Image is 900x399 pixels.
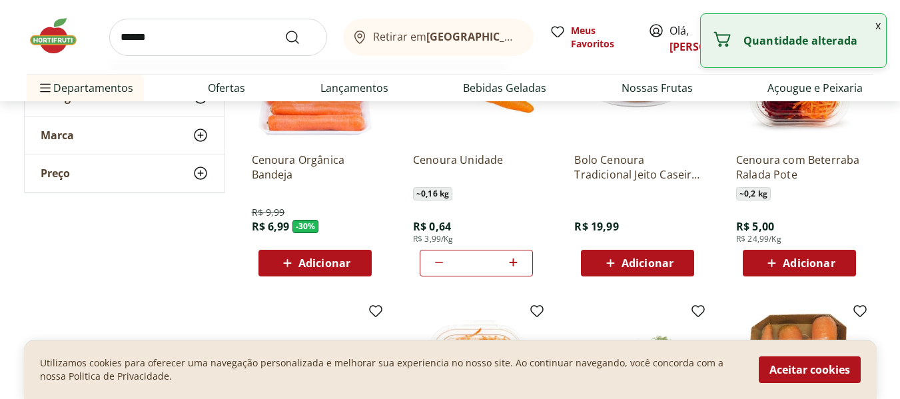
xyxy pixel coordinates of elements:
button: Fechar notificação [870,14,886,37]
span: R$ 19,99 [574,219,618,234]
b: [GEOGRAPHIC_DATA]/[GEOGRAPHIC_DATA] [426,29,651,44]
span: R$ 0,64 [413,219,451,234]
a: Nossas Frutas [622,80,693,96]
span: ~ 0,16 kg [413,187,452,200]
span: Adicionar [298,258,350,268]
span: R$ 24,99/Kg [736,234,781,244]
span: Marca [41,129,74,142]
button: Marca [25,117,225,154]
span: Olá, [670,23,729,55]
a: Cenoura Unidade [413,153,540,182]
span: Departamentos [37,72,133,104]
button: Aceitar cookies [759,356,861,383]
button: Preço [25,155,225,192]
button: Adicionar [258,250,372,276]
p: Quantidade alterada [743,34,875,47]
span: R$ 3,99/Kg [413,234,454,244]
a: Meus Favoritos [550,24,632,51]
a: Ofertas [208,80,245,96]
span: R$ 5,00 [736,219,774,234]
img: Hortifruti [27,16,93,56]
input: search [109,19,327,56]
a: Lançamentos [320,80,388,96]
a: Açougue e Peixaria [767,80,863,96]
span: ~ 0,2 kg [736,187,771,200]
span: R$ 6,99 [252,219,290,234]
button: Submit Search [284,29,316,45]
p: Utilizamos cookies para oferecer uma navegação personalizada e melhorar sua experiencia no nosso ... [40,356,743,383]
a: [PERSON_NAME] [670,39,756,54]
span: R$ 9,99 [252,206,285,219]
a: Bebidas Geladas [463,80,546,96]
button: Adicionar [743,250,856,276]
a: Cenoura com Beterraba Ralada Pote [736,153,863,182]
span: Adicionar [622,258,674,268]
a: Cenoura Orgânica Bandeja [252,153,378,182]
span: Retirar em [373,31,520,43]
button: Retirar em[GEOGRAPHIC_DATA]/[GEOGRAPHIC_DATA] [343,19,534,56]
span: Adicionar [783,258,835,268]
button: Adicionar [581,250,694,276]
span: Meus Favoritos [571,24,632,51]
a: Bolo Cenoura Tradicional Jeito Caseiro 400g [574,153,701,182]
span: - 30 % [292,220,319,233]
button: Menu [37,72,53,104]
span: Preço [41,167,70,180]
